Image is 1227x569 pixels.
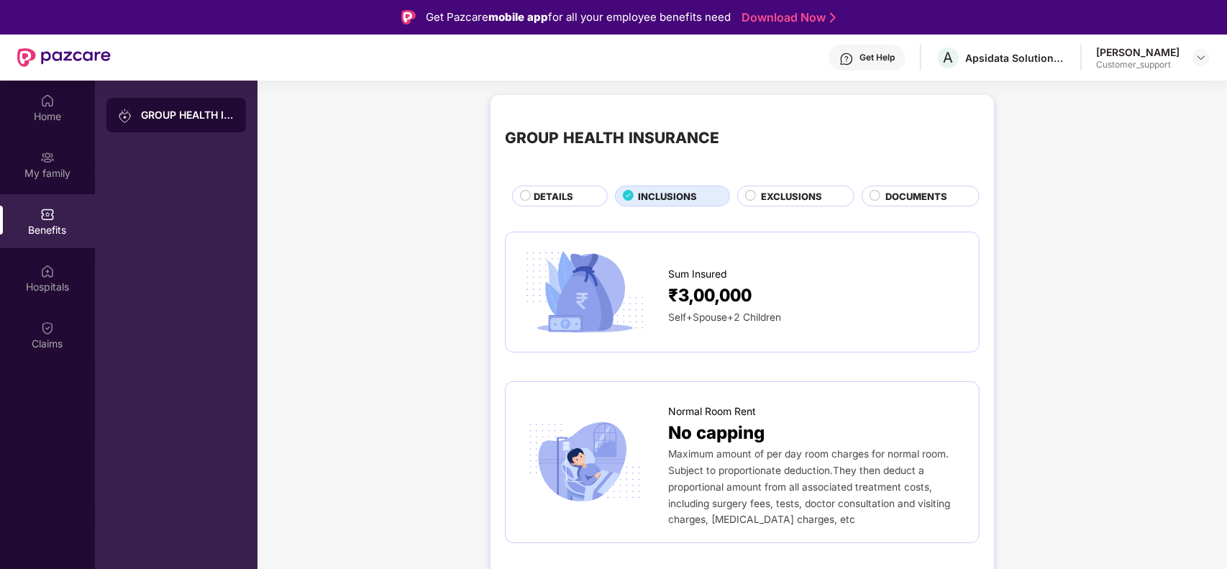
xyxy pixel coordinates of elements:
span: Sum Insured [668,266,727,282]
div: GROUP HEALTH INSURANCE [141,108,234,122]
div: Apsidata Solutions Private Limited [965,51,1066,65]
span: INCLUSIONS [639,189,698,204]
strong: mobile app [488,10,548,24]
img: icon [520,417,649,508]
img: Logo [401,10,416,24]
img: svg+xml;base64,PHN2ZyBpZD0iQmVuZWZpdHMiIHhtbG5zPSJodHRwOi8vd3d3LnczLm9yZy8yMDAwL3N2ZyIgd2lkdGg9Ij... [40,207,55,222]
img: Stroke [830,10,836,25]
span: Normal Room Rent [668,404,756,419]
span: Maximum amount of per day room charges for normal room. Subject to proportionate deduction.They t... [668,448,950,525]
span: Self+Spouse+2 Children [668,311,781,323]
img: New Pazcare Logo [17,48,111,67]
img: svg+xml;base64,PHN2ZyBpZD0iSG9tZSIgeG1sbnM9Imh0dHA6Ly93d3cudzMub3JnLzIwMDAvc3ZnIiB3aWR0aD0iMjAiIG... [40,94,55,108]
img: svg+xml;base64,PHN2ZyB3aWR0aD0iMjAiIGhlaWdodD0iMjAiIHZpZXdCb3g9IjAgMCAyMCAyMCIgZmlsbD0ibm9uZSIgeG... [40,150,55,165]
span: EXCLUSIONS [761,189,822,204]
div: [PERSON_NAME] [1096,45,1180,59]
a: Download Now [742,10,831,25]
span: DETAILS [534,189,573,204]
div: GROUP HEALTH INSURANCE [505,127,719,150]
img: svg+xml;base64,PHN2ZyBpZD0iSGVscC0zMngzMiIgeG1sbnM9Imh0dHA6Ly93d3cudzMub3JnLzIwMDAvc3ZnIiB3aWR0aD... [839,52,854,66]
img: svg+xml;base64,PHN2ZyBpZD0iQ2xhaW0iIHhtbG5zPSJodHRwOi8vd3d3LnczLm9yZy8yMDAwL3N2ZyIgd2lkdGg9IjIwIi... [40,321,55,335]
div: Get Help [859,52,895,63]
img: svg+xml;base64,PHN2ZyBpZD0iRHJvcGRvd24tMzJ4MzIiIHhtbG5zPSJodHRwOi8vd3d3LnczLm9yZy8yMDAwL3N2ZyIgd2... [1195,52,1207,63]
div: Customer_support [1096,59,1180,70]
img: svg+xml;base64,PHN2ZyBpZD0iSG9zcGl0YWxzIiB4bWxucz0iaHR0cDovL3d3dy53My5vcmcvMjAwMC9zdmciIHdpZHRoPS... [40,264,55,278]
img: svg+xml;base64,PHN2ZyB3aWR0aD0iMjAiIGhlaWdodD0iMjAiIHZpZXdCb3g9IjAgMCAyMCAyMCIgZmlsbD0ibm9uZSIgeG... [118,109,132,123]
span: No capping [668,419,765,447]
span: ₹3,00,000 [668,282,752,309]
span: DOCUMENTS [885,189,947,204]
span: A [944,49,954,66]
div: Get Pazcare for all your employee benefits need [426,9,731,26]
img: icon [520,247,649,337]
